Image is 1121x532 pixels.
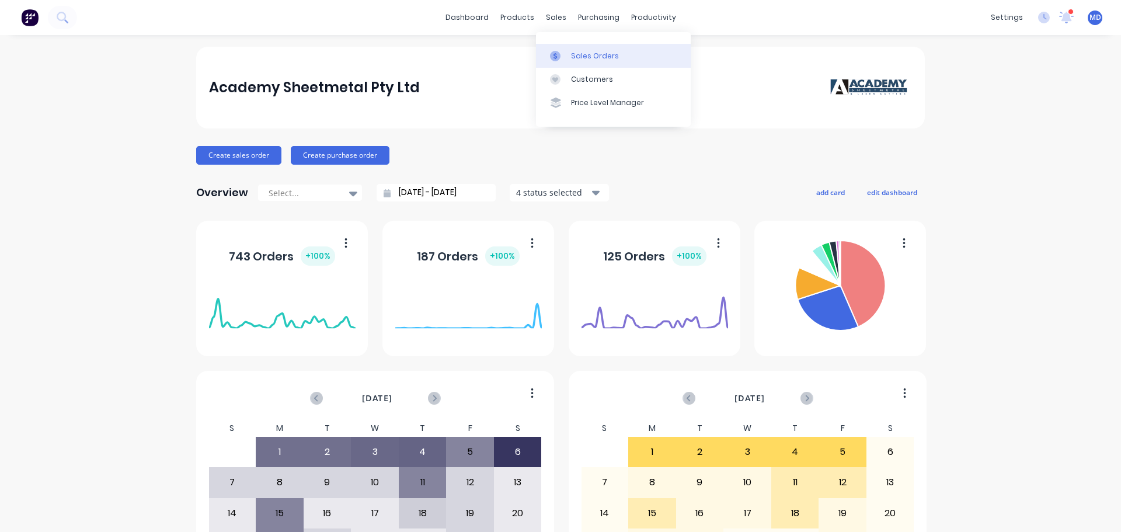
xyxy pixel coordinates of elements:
[362,392,392,405] span: [DATE]
[672,246,706,266] div: + 100 %
[494,420,542,437] div: S
[819,468,866,497] div: 12
[495,468,541,497] div: 13
[676,420,724,437] div: T
[304,437,351,467] div: 2
[581,420,629,437] div: S
[830,79,912,96] img: Academy Sheetmetal Pty Ltd
[196,181,248,204] div: Overview
[440,9,495,26] a: dashboard
[516,186,590,199] div: 4 status selected
[399,437,446,467] div: 4
[256,468,303,497] div: 8
[582,499,628,528] div: 14
[819,499,866,528] div: 19
[446,420,494,437] div: F
[399,420,447,437] div: T
[819,420,866,437] div: F
[724,468,771,497] div: 10
[304,468,351,497] div: 9
[771,420,819,437] div: T
[866,420,914,437] div: S
[291,146,389,165] button: Create purchase order
[495,437,541,467] div: 6
[495,9,540,26] div: products
[447,468,493,497] div: 12
[208,420,256,437] div: S
[447,437,493,467] div: 5
[351,468,398,497] div: 10
[734,392,765,405] span: [DATE]
[536,68,691,91] a: Customers
[510,184,609,201] button: 4 status selected
[772,437,819,467] div: 4
[723,420,771,437] div: W
[677,468,723,497] div: 9
[724,499,771,528] div: 17
[867,499,914,528] div: 20
[571,51,619,61] div: Sales Orders
[256,437,303,467] div: 1
[985,9,1029,26] div: settings
[209,499,256,528] div: 14
[629,437,676,467] div: 1
[256,499,303,528] div: 15
[351,420,399,437] div: W
[867,437,914,467] div: 6
[867,468,914,497] div: 13
[256,420,304,437] div: M
[819,437,866,467] div: 5
[229,246,335,266] div: 743 Orders
[304,499,351,528] div: 16
[603,246,706,266] div: 125 Orders
[571,74,613,85] div: Customers
[724,437,771,467] div: 3
[399,468,446,497] div: 11
[625,9,682,26] div: productivity
[209,468,256,497] div: 7
[495,499,541,528] div: 20
[571,98,644,108] div: Price Level Manager
[536,91,691,114] a: Price Level Manager
[304,420,351,437] div: T
[209,76,420,99] div: Academy Sheetmetal Pty Ltd
[628,420,676,437] div: M
[21,9,39,26] img: Factory
[772,499,819,528] div: 18
[417,246,520,266] div: 187 Orders
[859,185,925,200] button: edit dashboard
[351,437,398,467] div: 3
[809,185,852,200] button: add card
[677,499,723,528] div: 16
[301,246,335,266] div: + 100 %
[572,9,625,26] div: purchasing
[1089,12,1101,23] span: MD
[536,44,691,67] a: Sales Orders
[677,437,723,467] div: 2
[399,499,446,528] div: 18
[485,246,520,266] div: + 100 %
[629,468,676,497] div: 8
[447,499,493,528] div: 19
[540,9,572,26] div: sales
[351,499,398,528] div: 17
[772,468,819,497] div: 11
[629,499,676,528] div: 15
[196,146,281,165] button: Create sales order
[582,468,628,497] div: 7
